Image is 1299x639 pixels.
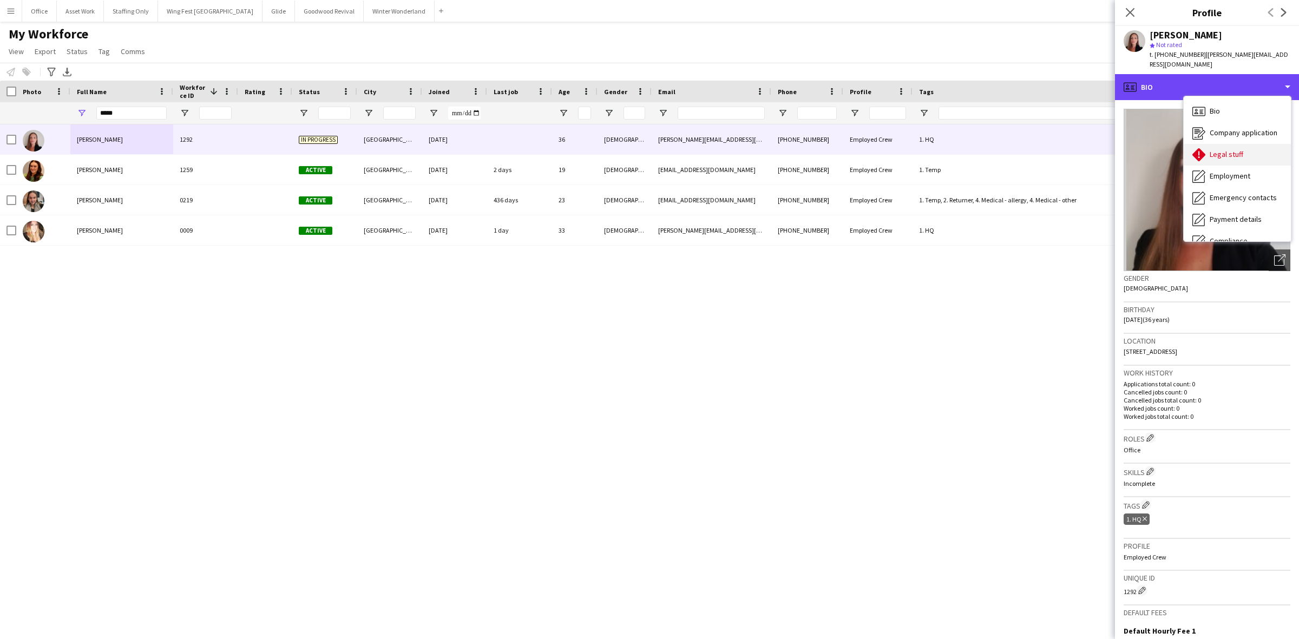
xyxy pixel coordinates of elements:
[422,124,487,154] div: [DATE]
[23,130,44,151] img: Laura Lacka
[1124,109,1290,271] img: Crew avatar or photo
[77,226,123,234] span: [PERSON_NAME]
[357,215,422,245] div: [GEOGRAPHIC_DATA]
[1124,368,1290,378] h3: Work history
[1184,144,1291,166] div: Legal stuff
[96,107,167,120] input: Full Name Filter Input
[1124,541,1290,551] h3: Profile
[598,124,652,154] div: [DEMOGRAPHIC_DATA]
[552,155,598,185] div: 19
[45,65,58,78] app-action-btn: Advanced filters
[173,215,238,245] div: 0009
[1124,479,1290,488] p: Incomplete
[604,108,614,118] button: Open Filter Menu
[1150,50,1288,68] span: | [PERSON_NAME][EMAIL_ADDRESS][DOMAIN_NAME]
[30,44,60,58] a: Export
[364,1,435,22] button: Winter Wonderland
[919,88,934,96] span: Tags
[658,88,675,96] span: Email
[299,88,320,96] span: Status
[61,65,74,78] app-action-btn: Export XLSX
[1156,41,1182,49] span: Not rated
[1124,388,1290,396] p: Cancelled jobs count: 0
[1124,573,1290,583] h3: Unique ID
[23,160,44,182] img: Laura Hewat
[263,1,295,22] button: Glide
[357,185,422,215] div: [GEOGRAPHIC_DATA]
[180,83,206,100] span: Workforce ID
[652,215,771,245] div: [PERSON_NAME][EMAIL_ADDRESS][PERSON_NAME][DOMAIN_NAME]
[173,155,238,185] div: 1259
[422,155,487,185] div: [DATE]
[77,196,123,204] span: [PERSON_NAME]
[77,88,107,96] span: Full Name
[1184,187,1291,209] div: Emergency contacts
[843,155,913,185] div: Employed Crew
[771,124,843,154] div: [PHONE_NUMBER]
[1124,432,1290,444] h3: Roles
[422,185,487,215] div: [DATE]
[1124,513,1150,525] div: 1. HQ
[678,107,765,120] input: Email Filter Input
[1124,412,1290,420] p: Worked jobs total count: 0
[939,107,1208,120] input: Tags Filter Input
[1124,336,1290,346] h3: Location
[158,1,263,22] button: Wing Fest [GEOGRAPHIC_DATA]
[173,185,238,215] div: 0219
[23,221,44,242] img: Laura Pearson
[422,215,487,245] div: [DATE]
[652,124,771,154] div: [PERSON_NAME][EMAIL_ADDRESS][DOMAIN_NAME]
[598,215,652,245] div: [DEMOGRAPHIC_DATA]
[1210,193,1277,202] span: Emergency contacts
[121,47,145,56] span: Comms
[624,107,645,120] input: Gender Filter Input
[77,108,87,118] button: Open Filter Menu
[913,155,1215,185] div: 1. Temp
[598,185,652,215] div: [DEMOGRAPHIC_DATA]
[299,136,338,144] span: In progress
[1124,608,1290,617] h3: Default fees
[9,47,24,56] span: View
[850,88,871,96] span: Profile
[658,108,668,118] button: Open Filter Menu
[1124,626,1196,636] h3: Default Hourly Fee 1
[299,227,332,235] span: Active
[22,1,57,22] button: Office
[487,215,552,245] div: 1 day
[843,215,913,245] div: Employed Crew
[116,44,149,58] a: Comms
[552,215,598,245] div: 33
[9,26,88,42] span: My Workforce
[99,47,110,56] span: Tag
[1124,396,1290,404] p: Cancelled jobs total count: 0
[180,108,189,118] button: Open Filter Menu
[383,107,416,120] input: City Filter Input
[1124,499,1290,511] h3: Tags
[913,215,1215,245] div: 1. HQ
[1124,284,1188,292] span: [DEMOGRAPHIC_DATA]
[104,1,158,22] button: Staffing Only
[1210,236,1248,246] span: Compliance
[1124,305,1290,314] h3: Birthday
[1124,585,1290,596] div: 1292
[1124,466,1290,477] h3: Skills
[913,124,1215,154] div: 1. HQ
[850,108,860,118] button: Open Filter Menu
[843,185,913,215] div: Employed Crew
[62,44,92,58] a: Status
[771,155,843,185] div: [PHONE_NUMBER]
[173,124,238,154] div: 1292
[57,1,104,22] button: Asset Work
[23,88,41,96] span: Photo
[1210,214,1262,224] span: Payment details
[1124,273,1290,283] h3: Gender
[552,124,598,154] div: 36
[913,185,1215,215] div: 1. Temp, 2. Returner, 4. Medical - allergy, 4. Medical - other
[245,88,265,96] span: Rating
[199,107,232,120] input: Workforce ID Filter Input
[487,185,552,215] div: 436 days
[318,107,351,120] input: Status Filter Input
[1124,553,1290,561] p: Employed Crew
[1210,149,1243,159] span: Legal stuff
[23,190,44,212] img: Laura Waters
